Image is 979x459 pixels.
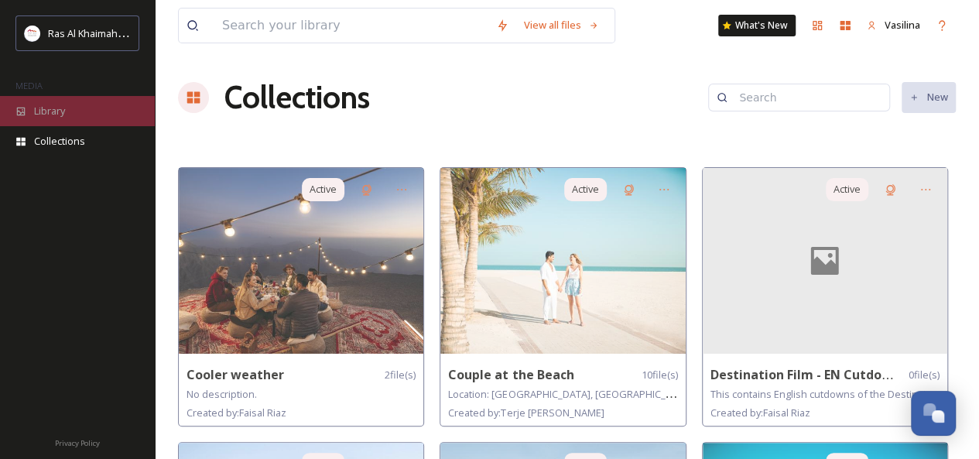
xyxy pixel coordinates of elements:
span: Active [834,182,861,197]
button: New [902,82,956,112]
span: Created by: Faisal Riaz [187,406,286,420]
a: Collections [224,74,370,121]
strong: Destination Film - EN Cutdowns [710,366,906,383]
strong: Cooler weather [187,366,284,383]
a: View all files [516,10,607,40]
span: Location: [GEOGRAPHIC_DATA], [GEOGRAPHIC_DATA] [448,386,693,401]
strong: Couple at the Beach [448,366,573,383]
input: Search [731,82,881,113]
span: 10 file(s) [642,368,678,382]
span: Ras Al Khaimah Tourism Development Authority [48,26,267,40]
span: 2 file(s) [385,368,416,382]
a: Vasilina [859,10,928,40]
span: Vasilina [885,18,920,32]
span: 0 file(s) [909,368,940,382]
input: Search your library [214,9,488,43]
a: What's New [718,15,796,36]
img: 3fee7373-bc30-4870-881d-a1ce1f855b52.jpg [179,168,423,354]
span: Active [572,182,599,197]
span: Created by: Terje [PERSON_NAME] [448,406,604,420]
span: No description. [187,387,257,401]
span: Created by: Faisal Riaz [710,406,810,420]
img: Logo_RAKTDA_RGB-01.png [25,26,40,41]
span: Privacy Policy [55,438,100,448]
span: Collections [34,134,85,149]
button: Open Chat [911,391,956,436]
span: Library [34,104,65,118]
a: Privacy Policy [55,433,100,451]
img: 7e8a814c-968e-46a8-ba33-ea04b7243a5d.jpg [440,168,685,354]
span: Active [310,182,337,197]
span: MEDIA [15,80,43,91]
